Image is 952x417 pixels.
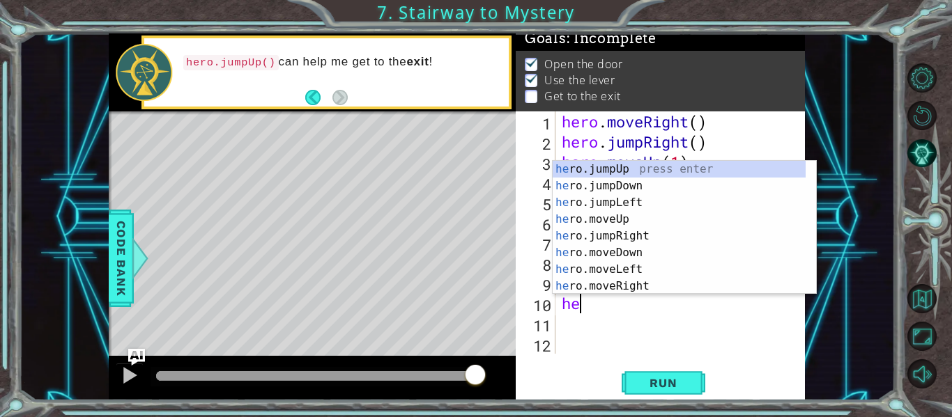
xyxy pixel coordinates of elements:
div: 10 [519,295,555,315]
button: Level Options [907,63,937,93]
button: Maximize Browser [907,322,937,351]
button: Restart Level [907,101,937,130]
p: can help me get to the ! [183,54,499,70]
button: Next [332,90,348,105]
span: Code Bank [110,216,132,301]
div: 5 [519,194,555,214]
span: : Incomplete [567,30,657,47]
button: Back [305,90,332,105]
button: Shift+Enter: Run current code. [622,369,705,398]
div: 12 [519,336,555,356]
div: 1 [519,113,555,134]
div: 4 [519,174,555,194]
p: Use the lever [544,72,615,88]
span: Run [636,376,691,390]
div: 9 [519,275,555,295]
p: Get to the exit [544,88,620,104]
div: 3 [519,154,555,174]
button: Mute [907,359,937,388]
button: Ask AI [128,349,145,365]
strong: exit [406,55,429,68]
img: Check mark for checkbox [525,72,539,84]
button: Back to Map [907,284,937,313]
div: 8 [519,255,555,275]
code: hero.jumpUp() [183,55,279,70]
div: 2 [519,134,555,154]
button: AI Hint [907,139,937,168]
p: Open the door [544,56,622,72]
a: Back to Map [909,280,952,317]
div: 6 [519,214,555,235]
span: Goals [525,30,657,47]
div: 11 [519,315,555,336]
img: Check mark for checkbox [525,56,539,68]
div: 7 [519,235,555,255]
button: Ctrl + P: Play [116,363,144,391]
